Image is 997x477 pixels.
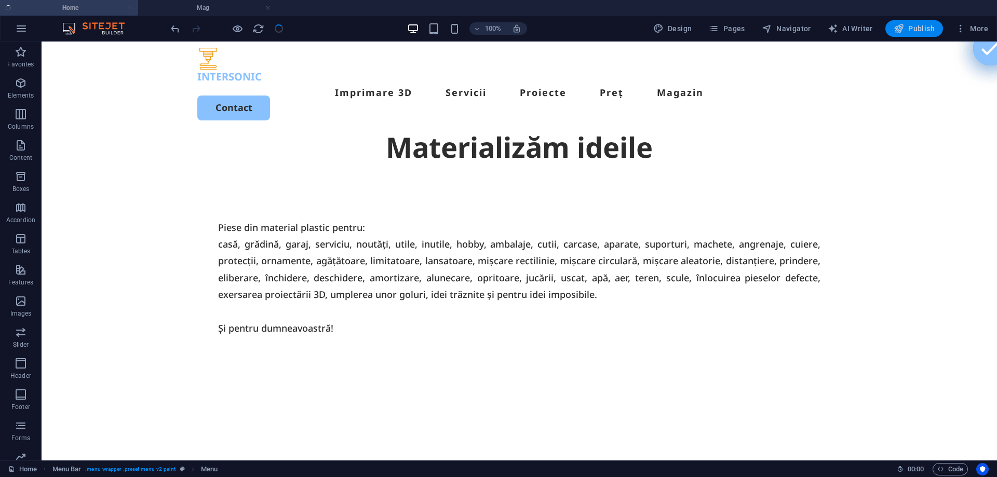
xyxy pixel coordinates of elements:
[85,463,176,475] span: . menu-wrapper .preset-menu-v2-paint
[828,23,873,34] span: AI Writer
[8,122,34,131] p: Columns
[908,463,924,475] span: 00 00
[762,23,811,34] span: Navigator
[649,20,696,37] div: Design (Ctrl+Alt+Y)
[951,20,992,37] button: More
[704,20,749,37] button: Pages
[169,23,181,35] i: Undo: Change text (Ctrl+Z)
[252,23,264,35] i: Reload page
[894,23,935,34] span: Publish
[955,23,988,34] span: More
[708,23,745,34] span: Pages
[231,22,244,35] button: Click here to leave preview mode and continue editing
[8,91,34,100] p: Elements
[937,463,963,475] span: Code
[649,20,696,37] button: Design
[52,463,82,475] span: Click to select. Double-click to edit
[11,247,30,255] p: Tables
[6,216,35,224] p: Accordion
[653,23,692,34] span: Design
[897,463,924,475] h6: Session time
[12,185,30,193] p: Boxes
[201,463,218,475] span: Click to select. Double-click to edit
[9,154,32,162] p: Content
[976,463,989,475] button: Usercentrics
[52,463,218,475] nav: breadcrumb
[824,20,877,37] button: AI Writer
[933,463,968,475] button: Code
[758,20,815,37] button: Navigator
[169,22,181,35] button: undo
[252,22,264,35] button: reload
[11,403,30,411] p: Footer
[8,278,33,287] p: Features
[8,463,37,475] a: Click to cancel selection. Double-click to open Pages
[7,60,34,69] p: Favorites
[11,434,30,442] p: Forms
[512,24,521,33] i: On resize automatically adjust zoom level to fit chosen device.
[10,372,31,380] p: Header
[485,22,502,35] h6: 100%
[180,466,185,472] i: This element is a customizable preset
[469,22,506,35] button: 100%
[60,22,138,35] img: Editor Logo
[10,309,32,318] p: Images
[138,2,276,13] h4: Mag
[13,340,29,349] p: Slider
[885,20,943,37] button: Publish
[915,465,917,473] span: :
